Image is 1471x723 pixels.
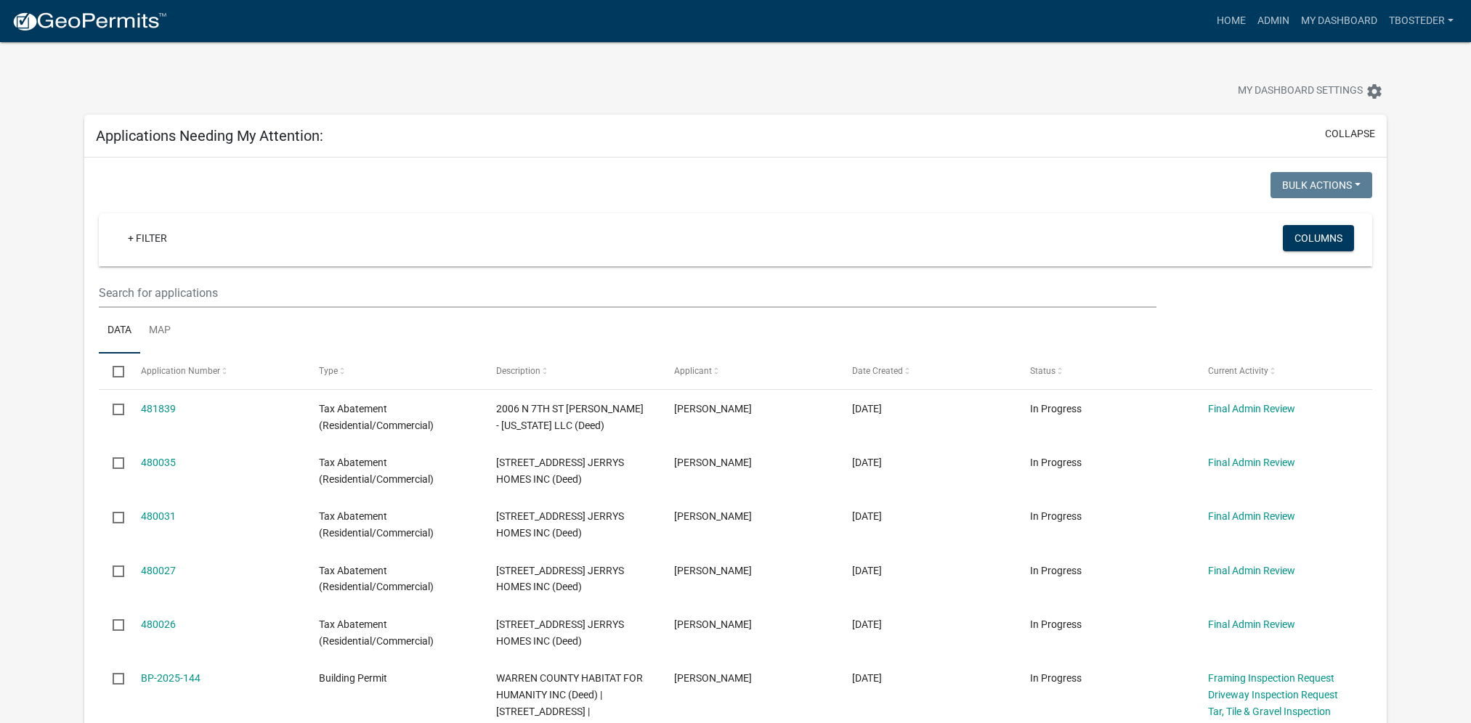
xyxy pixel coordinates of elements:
span: 08/27/2025 [852,672,882,684]
span: 09/17/2025 [852,510,882,522]
a: 480035 [141,457,176,468]
a: BP-2025-144 [141,672,200,684]
button: My Dashboard Settingssettings [1226,77,1395,105]
span: 09/22/2025 [852,403,882,414]
span: In Progress [1030,510,1082,522]
datatable-header-cell: Application Number [127,354,305,388]
a: My Dashboard [1295,7,1383,35]
a: tbosteder [1383,7,1459,35]
span: Tax Abatement (Residential/Commercial) [319,565,434,593]
a: Final Admin Review [1208,510,1295,522]
span: 09/17/2025 [852,618,882,630]
a: Admin [1252,7,1295,35]
span: Status [1030,366,1055,376]
span: adam [674,565,752,576]
a: Driveway Inspection Request [1208,689,1338,700]
span: In Progress [1030,457,1082,468]
a: 480031 [141,510,176,522]
span: Applicant [674,366,712,376]
a: Framing Inspection Request [1208,672,1334,684]
button: Bulk Actions [1271,172,1372,198]
a: 480026 [141,618,176,630]
datatable-header-cell: Current Activity [1194,354,1371,388]
button: collapse [1325,126,1375,142]
h5: Applications Needing My Attention: [96,127,323,144]
span: Ashley Threlkeld [674,403,752,414]
a: Map [140,308,179,354]
span: 311 N 19TH ST JERRYS HOMES INC (Deed) [496,565,624,593]
span: Tax Abatement (Residential/Commercial) [319,403,434,431]
a: + Filter [116,225,179,251]
span: Tax Abatement (Residential/Commercial) [319,457,434,485]
datatable-header-cell: Description [482,354,660,388]
button: Columns [1283,225,1354,251]
span: Building Permit [319,672,387,684]
span: Current Activity [1208,366,1268,376]
a: Final Admin Review [1208,565,1295,576]
span: 313 N 19TH ST JERRYS HOMES INC (Deed) [496,510,624,539]
a: Tar, Tile & Gravel Inspection [1208,706,1331,717]
span: In Progress [1030,403,1082,414]
datatable-header-cell: Type [304,354,482,388]
span: 09/17/2025 [852,565,882,576]
datatable-header-cell: Select [99,354,126,388]
a: Final Admin Review [1208,403,1295,414]
span: Tax Abatement (Residential/Commercial) [319,618,434,647]
span: Type [319,366,338,376]
a: Final Admin Review [1208,618,1295,630]
span: In Progress [1030,672,1082,684]
span: adam [674,618,752,630]
datatable-header-cell: Status [1016,354,1194,388]
span: Tax Abatement (Residential/Commercial) [319,510,434,539]
input: Search for applications [99,278,1156,308]
span: Randy R. Edwards [674,672,752,684]
datatable-header-cell: Applicant [660,354,838,388]
datatable-header-cell: Date Created [838,354,1016,388]
a: Final Admin Review [1208,457,1295,468]
a: Home [1211,7,1252,35]
span: My Dashboard Settings [1238,83,1363,100]
span: Application Number [141,366,220,376]
span: adam [674,510,752,522]
span: In Progress [1030,618,1082,630]
span: Description [496,366,540,376]
a: 481839 [141,403,176,414]
span: 09/17/2025 [852,457,882,468]
span: In Progress [1030,565,1082,576]
span: Date Created [852,366,903,376]
span: 305 N 19TH ST JERRYS HOMES INC (Deed) [496,457,624,485]
a: Data [99,308,140,354]
span: adam [674,457,752,468]
i: settings [1366,83,1383,100]
a: 480027 [141,565,176,576]
span: 307 N 19TH ST JERRYS HOMES INC (Deed) [496,618,624,647]
span: 2006 N 7TH ST D R HORTON - IOWA LLC (Deed) [496,403,644,431]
